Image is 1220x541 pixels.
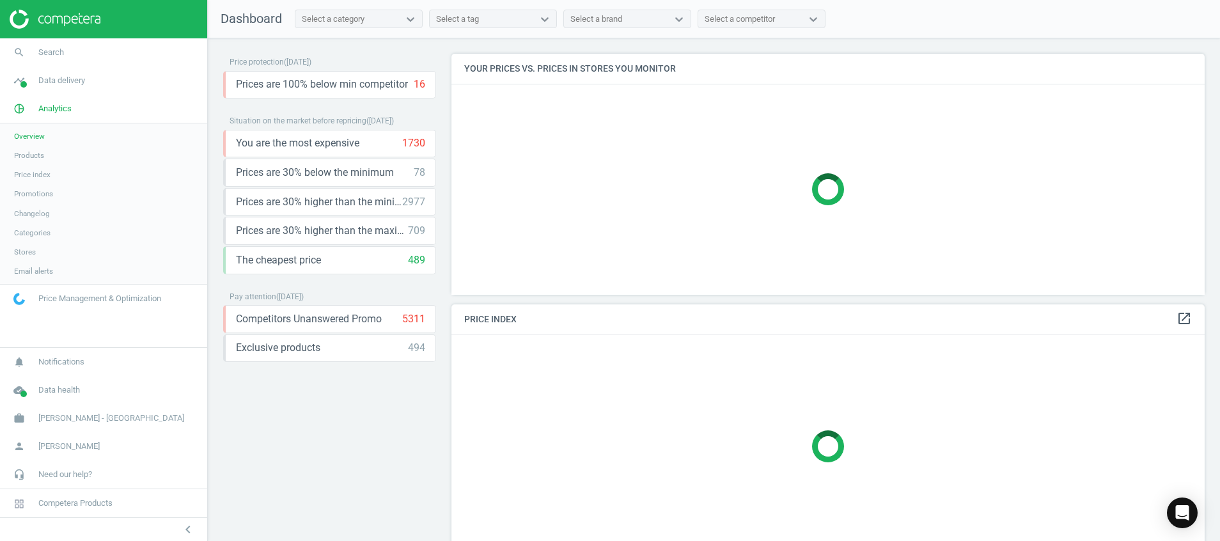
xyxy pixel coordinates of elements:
[7,68,31,93] i: timeline
[236,195,402,209] span: Prices are 30% higher than the minimum
[408,253,425,267] div: 489
[236,224,408,238] span: Prices are 30% higher than the maximal
[7,350,31,374] i: notifications
[38,441,100,452] span: [PERSON_NAME]
[38,103,72,114] span: Analytics
[7,40,31,65] i: search
[38,384,80,396] span: Data health
[172,521,204,538] button: chevron_left
[236,166,394,180] span: Prices are 30% below the minimum
[236,77,408,91] span: Prices are 100% below min competitor
[14,189,53,199] span: Promotions
[436,13,479,25] div: Select a tag
[38,75,85,86] span: Data delivery
[414,77,425,91] div: 16
[180,522,196,537] i: chevron_left
[236,136,359,150] span: You are the most expensive
[10,10,100,29] img: ajHJNr6hYgQAAAAASUVORK5CYII=
[236,253,321,267] span: The cheapest price
[14,150,44,161] span: Products
[7,378,31,402] i: cloud_done
[236,312,382,326] span: Competitors Unanswered Promo
[7,462,31,487] i: headset_mic
[14,247,36,257] span: Stores
[13,293,25,305] img: wGWNvw8QSZomAAAAABJRU5ErkJggg==
[38,498,113,509] span: Competera Products
[38,356,84,368] span: Notifications
[414,166,425,180] div: 78
[276,292,304,301] span: ( [DATE] )
[7,406,31,430] i: work
[451,54,1205,84] h4: Your prices vs. prices in stores you monitor
[7,434,31,459] i: person
[14,131,45,141] span: Overview
[38,47,64,58] span: Search
[402,312,425,326] div: 5311
[236,341,320,355] span: Exclusive products
[230,116,366,125] span: Situation on the market before repricing
[1167,498,1198,528] div: Open Intercom Messenger
[302,13,364,25] div: Select a category
[230,292,276,301] span: Pay attention
[1177,311,1192,326] i: open_in_new
[408,341,425,355] div: 494
[451,304,1205,334] h4: Price Index
[38,293,161,304] span: Price Management & Optimization
[14,169,51,180] span: Price index
[14,228,51,238] span: Categories
[402,136,425,150] div: 1730
[38,412,184,424] span: [PERSON_NAME] - [GEOGRAPHIC_DATA]
[408,224,425,238] div: 709
[38,469,92,480] span: Need our help?
[1177,311,1192,327] a: open_in_new
[7,97,31,121] i: pie_chart_outlined
[570,13,622,25] div: Select a brand
[402,195,425,209] div: 2977
[14,266,53,276] span: Email alerts
[14,208,50,219] span: Changelog
[366,116,394,125] span: ( [DATE] )
[705,13,775,25] div: Select a competitor
[284,58,311,67] span: ( [DATE] )
[230,58,284,67] span: Price protection
[221,11,282,26] span: Dashboard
